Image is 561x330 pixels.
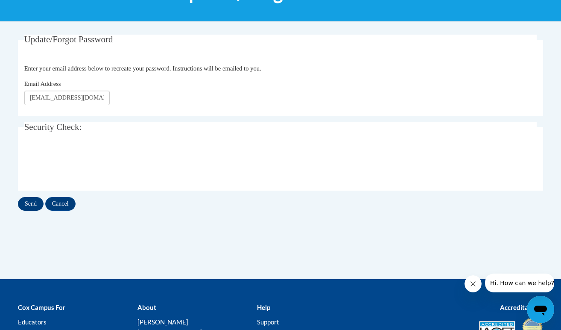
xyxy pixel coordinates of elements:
a: Support [257,318,279,326]
b: Accreditations [500,303,543,311]
span: Enter your email address below to recreate your password. Instructions will be emailed to you. [24,65,261,72]
b: Help [257,303,270,311]
iframe: reCAPTCHA [24,147,154,180]
input: Cancel [45,197,76,211]
span: Update/Forgot Password [24,34,113,44]
iframe: Message from company [485,274,554,292]
input: Email [24,91,110,105]
span: Security Check: [24,122,82,132]
iframe: Close message [465,275,482,292]
b: About [137,303,156,311]
span: Email Address [24,80,61,87]
input: Send [18,197,44,211]
a: Educators [18,318,47,326]
iframe: Button to launch messaging window [527,296,554,323]
b: Cox Campus For [18,303,65,311]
